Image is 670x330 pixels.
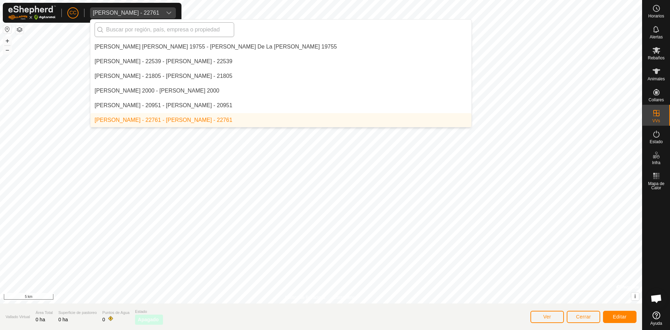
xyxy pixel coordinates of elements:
span: Mapa de Calor [644,182,668,190]
div: [PERSON_NAME] - 22761 - [PERSON_NAME] - 22761 [95,116,232,124]
span: Infra [652,161,660,165]
li: Ana Isabel De La Iglesia Gutierrez 19755 [90,40,471,54]
div: [PERSON_NAME] - 22539 - [PERSON_NAME] - 22539 [95,57,232,66]
span: 0 ha [58,317,68,322]
span: VVs [652,119,660,123]
li: Ana Villar Gil - 20951 [90,98,471,112]
li: Ana Maria Alduncin Baleztena - 21805 [90,69,471,83]
span: Editar [613,314,627,320]
span: Apagado [138,316,159,323]
button: Restablecer Mapa [3,25,12,34]
span: i [634,293,636,299]
a: Política de Privacidad [285,294,325,301]
button: Editar [603,311,636,323]
button: Capas del Mapa [15,25,24,34]
span: Estado [650,140,663,144]
button: Cerrar [567,311,600,323]
div: [PERSON_NAME] - 20951 - [PERSON_NAME] - 20951 [95,101,232,110]
span: Rebaños [648,56,664,60]
span: Puntos de Agua [102,310,129,316]
input: Buscar por región, país, empresa o propiedad [95,22,234,37]
a: Ayuda [642,309,670,328]
div: [PERSON_NAME] - 22761 [93,10,159,16]
img: Logo Gallagher [8,6,56,20]
span: 0 [102,317,105,322]
span: Ver [543,314,551,320]
div: dropdown trigger [162,7,176,19]
button: i [631,293,639,300]
span: Estado [135,309,163,315]
span: Cerrar [576,314,591,320]
span: Ayuda [650,321,662,325]
span: Vallado Virtual [6,314,30,320]
span: Superficie de pastoreo [58,310,97,316]
span: Alertas [650,35,663,39]
li: Ana Maria Manzano Ortega 2000 [90,84,471,98]
span: Área Total [36,310,53,316]
span: Anca Sanda Bercian - 22761 [90,7,162,19]
div: Chat abierto [646,288,667,309]
span: Animales [648,77,665,81]
span: CC [69,9,76,16]
span: Horarios [648,14,664,18]
span: 0 ha [36,317,45,322]
div: [PERSON_NAME] - 21805 - [PERSON_NAME] - 21805 [95,72,232,80]
div: [PERSON_NAME] 2000 - [PERSON_NAME] 2000 [95,87,219,95]
span: Collares [648,98,664,102]
button: + [3,37,12,45]
div: [PERSON_NAME] [PERSON_NAME] 19755 - [PERSON_NAME] De La [PERSON_NAME] 19755 [95,43,337,51]
a: Contáctenos [334,294,357,301]
li: Ana Isabel Revuelta Lopez - 22539 [90,54,471,68]
li: Anca Sanda Bercian - 22761 [90,113,471,127]
button: Ver [530,311,564,323]
button: – [3,46,12,54]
